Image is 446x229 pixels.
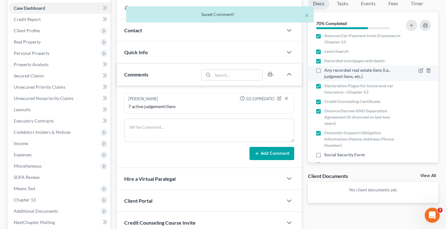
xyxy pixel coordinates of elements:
a: SOFA Review [9,172,110,183]
span: Expenses [14,152,32,157]
span: Chapter 13 [14,197,36,202]
span: Divorce Decree AND Separation Agreement (if divorced in last two years) [324,108,400,127]
span: Unsecured Nonpriority Claims [14,96,74,101]
span: Credit Counseling Certificate [324,98,380,105]
span: Expense Form Completed [324,161,374,167]
button: × [305,11,309,19]
span: Credit Counseling Course Invite [124,220,196,226]
a: View All [420,174,436,178]
span: NextChapter Mailing [14,220,55,225]
span: Real Property [14,39,41,44]
div: Saved Comment! [131,11,309,18]
a: Executory Contracts [9,115,110,127]
span: Client Profile [14,28,40,33]
span: 02:10PM[DATE] [246,96,274,102]
span: Client Portal [124,198,152,204]
span: Secured Claims [14,73,44,78]
a: Case Dashboard [9,3,110,14]
span: 3 [438,208,443,213]
span: Remove Car Payment from Expenses in Chapter 13 [324,33,400,45]
div: [PERSON_NAME] [128,96,158,102]
span: Comments [124,71,148,77]
span: Property Analysis [14,62,49,67]
span: Case Dashboard [14,5,45,11]
button: Add Comment [249,147,294,160]
a: Lawsuits [9,104,110,115]
span: Income [14,141,28,146]
input: Search... [213,70,263,80]
span: Domestic Support Obligation Information (Name, Address, Phone Number) [324,130,400,148]
a: Unsecured Nonpriority Claims [9,93,110,104]
iframe: Intercom live chat [425,208,440,223]
a: NextChapter Mailing [9,217,110,228]
span: Miscellaneous [14,163,42,169]
a: Secured Claims [9,70,110,81]
div: Client Documents [308,173,348,179]
span: Executory Contracts [14,118,54,123]
span: Social Security Form [324,152,365,158]
span: SOFA Review [14,174,40,180]
span: Unsecured Priority Claims [14,84,65,90]
a: Property Analysis [9,59,110,70]
strong: 70% Completed [316,21,347,26]
span: Hire a Virtual Paralegal [124,176,176,182]
div: Updates & News [124,5,275,12]
span: Personal Property [14,50,49,56]
a: Unsecured Priority Claims [9,81,110,93]
span: Codebtors Insiders & Notices [14,129,71,135]
span: Contact [124,27,142,33]
span: Declaration Pages for home and car insurance - Chapter 13 [324,83,400,95]
span: Additional Documents [14,208,58,214]
span: Recorded mortgages and deeds [324,58,385,64]
span: Any recorded real estate liens (i.e., judgment liens, etc.) [324,67,400,80]
p: No client documents yet. [313,187,433,193]
span: Quick Info [124,49,148,55]
div: 7 active judgement/liens [128,103,290,110]
span: Lexis Search [324,48,349,55]
span: Lawsuits [14,107,31,112]
span: Means Test [14,186,35,191]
